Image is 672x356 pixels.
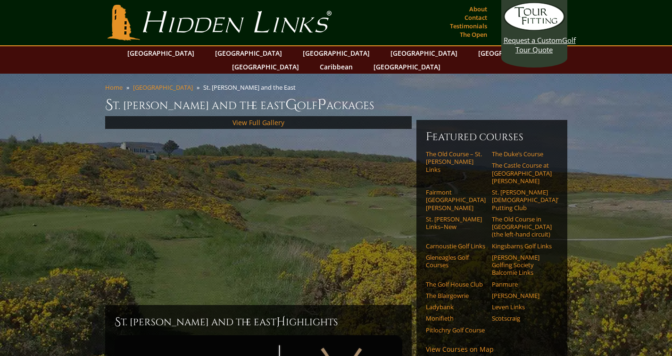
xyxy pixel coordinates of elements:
[426,242,486,250] a: Carnoustie Golf Links
[426,150,486,173] a: The Old Course – St. [PERSON_NAME] Links
[298,46,374,60] a: [GEOGRAPHIC_DATA]
[492,161,552,185] a: The Castle Course at [GEOGRAPHIC_DATA][PERSON_NAME]
[315,60,357,74] a: Caribbean
[426,303,486,311] a: Ladybank
[457,28,489,41] a: The Open
[426,129,558,144] h6: Featured Courses
[317,95,326,114] span: P
[210,46,287,60] a: [GEOGRAPHIC_DATA]
[492,188,552,212] a: St. [PERSON_NAME] [DEMOGRAPHIC_DATA]’ Putting Club
[448,19,489,33] a: Testimonials
[467,2,489,16] a: About
[492,314,552,322] a: Scotscraig
[426,215,486,231] a: St. [PERSON_NAME] Links–New
[492,215,552,238] a: The Old Course in [GEOGRAPHIC_DATA] (the left-hand circuit)
[426,314,486,322] a: Monifieth
[285,95,297,114] span: G
[426,292,486,299] a: The Blairgowrie
[123,46,199,60] a: [GEOGRAPHIC_DATA]
[492,150,552,158] a: The Duke’s Course
[426,188,486,212] a: Fairmont [GEOGRAPHIC_DATA][PERSON_NAME]
[386,46,462,60] a: [GEOGRAPHIC_DATA]
[473,46,550,60] a: [GEOGRAPHIC_DATA]
[105,95,567,114] h1: St. [PERSON_NAME] and the East olf ackages
[426,254,486,269] a: Gleneagles Golf Courses
[276,314,286,330] span: H
[426,345,494,354] a: View Courses on Map
[492,292,552,299] a: [PERSON_NAME]
[426,326,486,334] a: Pitlochry Golf Course
[369,60,445,74] a: [GEOGRAPHIC_DATA]
[203,83,299,92] li: St. [PERSON_NAME] and the East
[492,254,552,277] a: [PERSON_NAME] Golfing Society Balcomie Links
[227,60,304,74] a: [GEOGRAPHIC_DATA]
[504,2,565,54] a: Request a CustomGolf Tour Quote
[504,35,562,45] span: Request a Custom
[492,242,552,250] a: Kingsbarns Golf Links
[115,314,402,330] h2: St. [PERSON_NAME] and the East ighlights
[426,280,486,288] a: The Golf House Club
[105,83,123,92] a: Home
[492,303,552,311] a: Leven Links
[232,118,284,127] a: View Full Gallery
[492,280,552,288] a: Panmure
[462,11,489,24] a: Contact
[133,83,193,92] a: [GEOGRAPHIC_DATA]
